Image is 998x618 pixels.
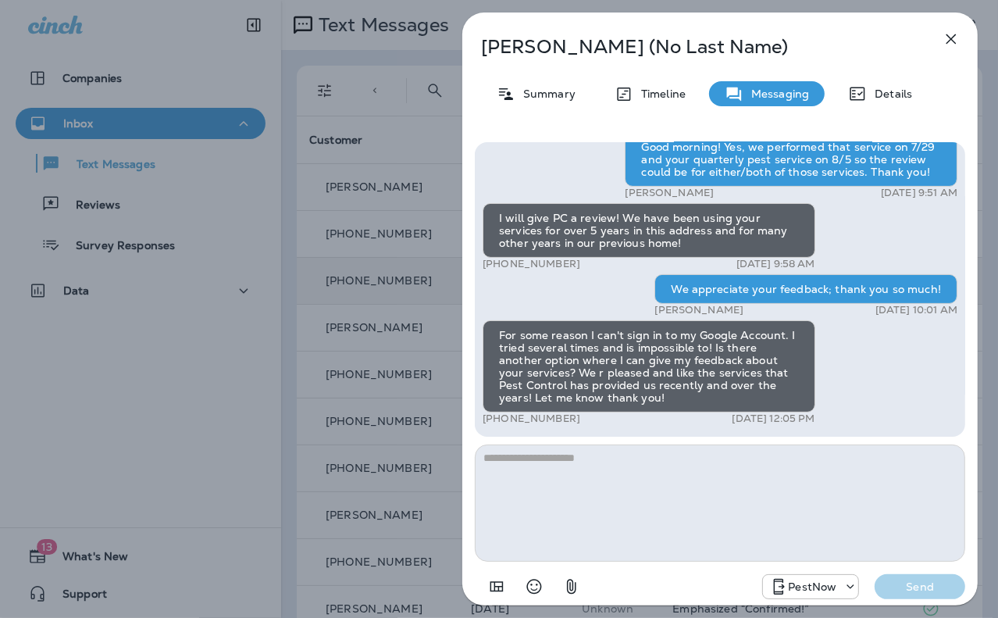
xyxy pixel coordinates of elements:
[633,88,686,100] p: Timeline
[875,304,957,316] p: [DATE] 10:01 AM
[736,258,815,270] p: [DATE] 9:58 AM
[519,571,550,602] button: Select an emoji
[732,413,814,425] p: [DATE] 12:05 PM
[788,580,836,593] p: PestNow
[483,258,580,270] p: [PHONE_NUMBER]
[654,274,957,304] div: We appreciate your feedback; thank you so much!
[483,203,815,258] div: I will give PC a review! We have been using your services for over 5 years in this address and fo...
[867,88,912,100] p: Details
[483,320,815,413] div: For some reason I can't sign in to my Google Account. I tried several times and is impossible to!...
[515,88,576,100] p: Summary
[654,304,743,316] p: [PERSON_NAME]
[763,577,858,596] div: +1 (703) 691-5149
[625,132,957,187] div: Good morning! Yes, we performed that service on 7/29 and your quarterly pest service on 8/5 so th...
[481,571,512,602] button: Add in a premade template
[881,187,957,199] p: [DATE] 9:51 AM
[481,36,907,58] p: [PERSON_NAME] (No Last Name)
[743,88,809,100] p: Messaging
[625,187,714,199] p: [PERSON_NAME]
[483,413,580,425] p: [PHONE_NUMBER]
